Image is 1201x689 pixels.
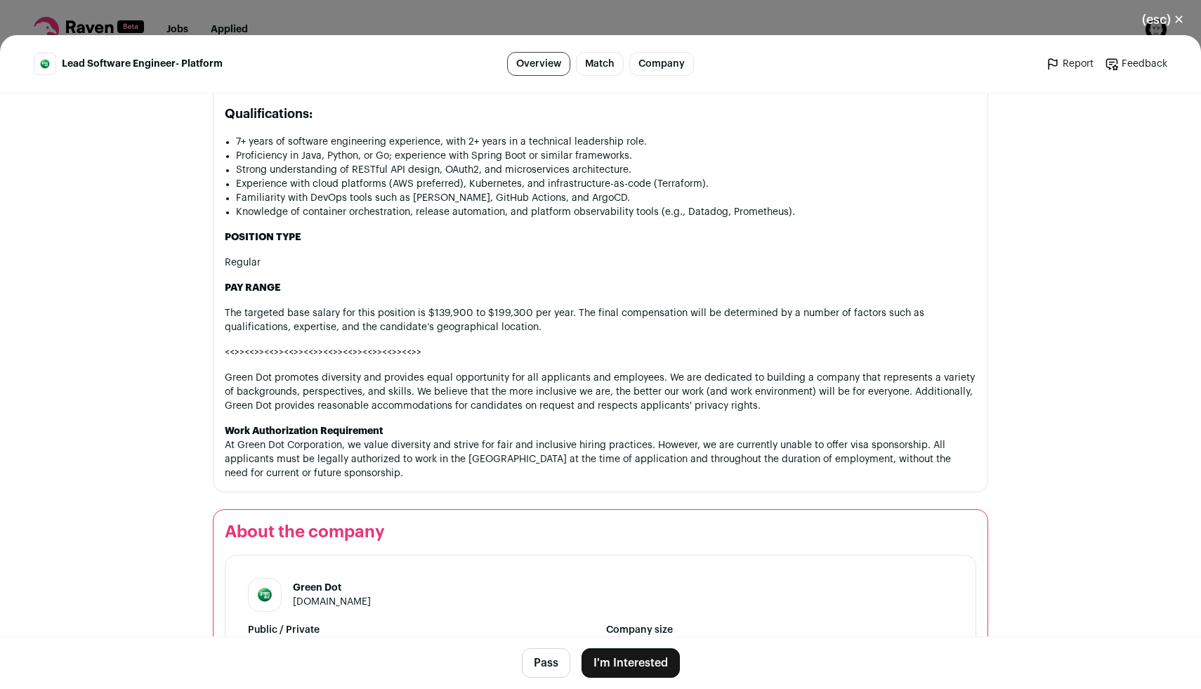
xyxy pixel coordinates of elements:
img: fe0a63eb5248b07f36e9ccf57bd7b7fbac2e1b22b593863fa7f27557e915394a.jpg [249,586,281,604]
button: I'm Interested [582,648,680,678]
button: Close modal [1125,4,1201,35]
li: Knowledge of container orchestration, release automation, and platform observability tools (e.g.,... [236,205,976,219]
h2: About the company [225,521,976,544]
li: 7+ years of software engineering experience, with 2+ years in a technical leadership role. [236,135,976,149]
li: Strong understanding of RESTful API design, OAuth2, and microservices architecture. [236,163,976,177]
strong: POSITION TYPE [225,232,301,242]
li: Familiarity with DevOps tools such as [PERSON_NAME], GitHub Actions, and ArgoCD. [236,191,976,205]
a: Overview [507,52,570,76]
strong: Company size [606,623,953,637]
strong: Work Authorization Requirement [225,426,383,436]
p: Green Dot promotes diversity and provides equal opportunity for all applicants and employees. We ... [225,371,976,413]
p: The targeted base salary for this position is $139,900 to $199,300 per year. The final compensati... [225,306,976,334]
a: Feedback [1105,57,1167,71]
a: [DOMAIN_NAME] [293,597,371,607]
strong: PAY RANGE [225,283,281,293]
h2: Qualifications: [225,104,976,124]
p: <<>><<>><<>><<>><<>><<>><<>><<>><<>><<>> [225,346,976,360]
a: Company [629,52,694,76]
li: Experience with cloud platforms (AWS preferred), Kubernetes, and infrastructure-as-code (Terraform). [236,177,976,191]
h1: Green Dot [293,581,371,595]
button: Pass [522,648,570,678]
li: Proficiency in Java, Python, or Go; experience with Spring Boot or similar frameworks. [236,149,976,163]
a: Match [576,52,624,76]
p: Regular [225,256,976,270]
a: Report [1046,57,1094,71]
span: Lead Software Engineer- Platform [62,57,223,71]
img: fe0a63eb5248b07f36e9ccf57bd7b7fbac2e1b22b593863fa7f27557e915394a.jpg [34,58,55,70]
strong: Public / Private [248,623,595,637]
p: At Green Dot Corporation, we value diversity and strive for fair and inclusive hiring practices. ... [225,424,976,480]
